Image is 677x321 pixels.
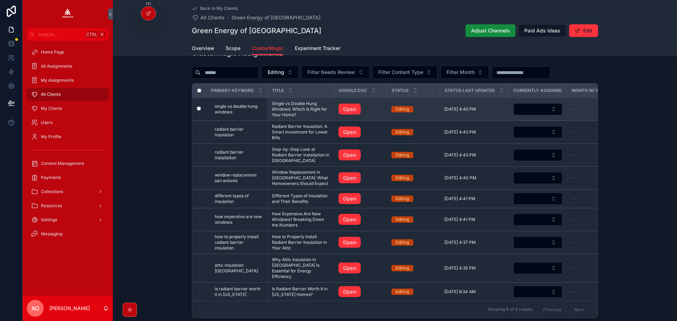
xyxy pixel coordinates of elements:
[513,88,562,93] span: Currently Assigned
[272,257,330,279] a: Why Attic Insulation in [GEOGRAPHIC_DATA] Is Essential for Energy Efficiency
[200,14,225,21] span: All Clients
[99,32,105,37] span: K
[215,263,263,274] a: attic insulation [GEOGRAPHIC_DATA]
[211,88,254,93] span: Primary Keyword
[272,193,330,204] a: Different Types of Insulation and Their Benefits
[391,152,436,158] a: Editing
[396,196,409,202] div: Editing
[518,24,566,37] button: Paid Ads Ideas
[27,46,109,58] a: Home Page
[215,149,263,161] a: radiant barrier installation
[571,129,575,135] span: --
[272,286,330,297] a: Is Radiant Barrier Worth It in [US_STATE] Homes?
[192,45,214,52] span: Overview
[38,32,83,37] span: Jump to...
[215,193,263,204] span: different types of insulation
[471,27,510,34] span: Adjust Channels
[338,237,361,248] a: Open
[444,217,505,222] a: [DATE] 4:41 PM
[215,234,263,251] a: how to properly install radiant barrier insulation
[396,239,409,246] div: Editing
[272,101,330,118] a: Single vs Double Hung Windows: Which Is Right for Your Home?
[301,66,370,79] button: Select Button
[571,240,619,245] a: --
[378,69,423,76] span: Filter Content Type
[41,63,72,69] span: All Assignments
[232,14,321,21] span: Green Energy of [GEOGRAPHIC_DATA]
[444,129,476,135] span: [DATE] 4:43 PM
[27,171,109,184] a: Payments
[571,106,575,112] span: --
[23,41,113,249] div: scrollable content
[338,214,361,225] a: Open
[27,60,109,73] a: All Assignments
[444,196,475,202] span: [DATE] 4:41 PM
[252,45,283,52] span: ClusterMagic
[215,172,263,184] a: window replacement san antonio
[513,149,563,161] a: Select Button
[338,193,361,204] a: Open
[391,129,436,135] a: Editing
[513,214,562,226] button: Select Button
[391,216,436,223] a: Editing
[391,265,436,271] a: Editing
[392,88,409,93] span: Status
[215,286,263,297] a: is radiant barrier worth it in [US_STATE]
[444,175,476,181] span: [DATE] 4:40 PM
[338,263,383,274] a: Open
[62,8,73,20] img: App logo
[569,24,598,37] button: Edit
[338,263,361,274] a: Open
[338,172,383,184] a: Open
[444,240,505,245] a: [DATE] 4:37 PM
[571,289,619,295] a: --
[391,289,436,295] a: Editing
[272,147,330,163] span: Step-by-Step Look at Radiant Barrier Installation in [GEOGRAPHIC_DATA]
[338,214,383,225] a: Open
[445,88,495,93] span: Status Last Updated
[444,289,505,295] a: [DATE] 8:34 AM
[444,217,475,222] span: [DATE] 4:41 PM
[262,66,299,79] button: Select Button
[440,66,489,79] button: Select Button
[571,196,619,202] a: --
[192,26,321,36] h1: Green Energy of [GEOGRAPHIC_DATA]
[272,234,330,251] a: How to Properly Install Radiant Barrier Insulation in Your Attic
[444,152,476,158] span: [DATE] 4:43 PM
[272,169,330,186] a: Window Replacement in [GEOGRAPHIC_DATA]: What Homeowners Should Expect
[338,286,361,297] a: Open
[215,126,263,138] span: radiant barrier insulation
[338,104,383,115] a: Open
[31,304,39,313] span: AO
[41,203,62,209] span: Resources
[338,193,383,204] a: Open
[307,69,355,76] span: Filter Needs Review
[338,104,361,115] a: Open
[396,152,409,158] div: Editing
[444,265,476,271] span: [DATE] 4:35 PM
[41,231,62,237] span: Messaging
[226,42,240,56] a: Scope
[27,88,109,101] a: All Clients
[571,265,619,271] a: --
[41,217,57,223] span: Settings
[513,286,562,298] button: Select Button
[444,265,505,271] a: [DATE] 4:35 PM
[338,286,383,297] a: Open
[338,172,361,184] a: Open
[391,106,436,112] a: Editing
[465,24,516,37] button: Adjust Channels
[272,211,330,228] span: How Expensive Are New Windows? Breaking Down the Numbers
[571,152,575,158] span: --
[215,214,263,225] a: how expensive are new windows
[571,129,619,135] a: --
[41,92,61,97] span: All Clients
